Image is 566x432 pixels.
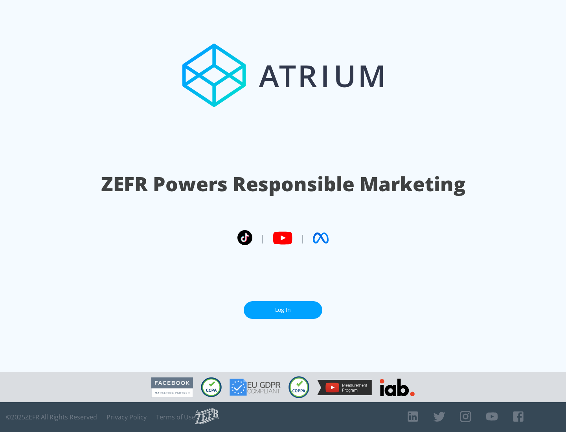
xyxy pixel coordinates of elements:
img: CCPA Compliant [201,377,222,397]
span: © 2025 ZEFR All Rights Reserved [6,413,97,421]
h1: ZEFR Powers Responsible Marketing [101,170,465,198]
img: COPPA Compliant [289,376,309,398]
a: Privacy Policy [107,413,147,421]
img: Facebook Marketing Partner [151,377,193,397]
img: YouTube Measurement Program [317,380,372,395]
a: Log In [244,301,322,319]
img: GDPR Compliant [230,379,281,396]
span: | [300,232,305,244]
a: Terms of Use [156,413,195,421]
span: | [260,232,265,244]
img: IAB [380,379,415,396]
